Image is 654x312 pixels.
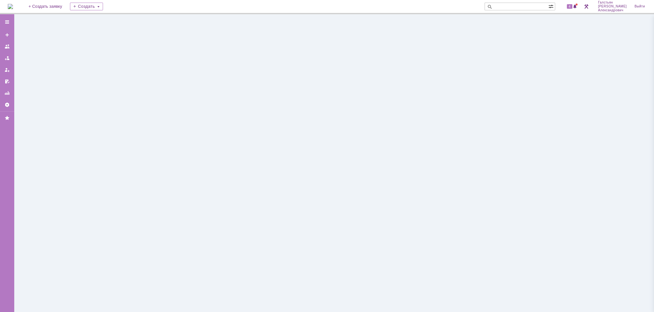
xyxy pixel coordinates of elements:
[2,30,12,40] a: Создать заявку
[598,5,627,8] span: [PERSON_NAME]
[70,3,103,10] div: Создать
[567,4,573,9] span: 4
[598,1,627,5] span: Галстьян
[2,76,12,87] a: Мои согласования
[582,3,590,10] a: Перейти в интерфейс администратора
[598,8,627,12] span: Александрович
[2,53,12,63] a: Заявки в моей ответственности
[8,4,13,9] img: logo
[8,4,13,9] a: Перейти на домашнюю страницу
[548,3,555,9] span: Расширенный поиск
[2,88,12,98] a: Отчеты
[2,41,12,52] a: Заявки на командах
[2,65,12,75] a: Мои заявки
[2,100,12,110] a: Настройки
